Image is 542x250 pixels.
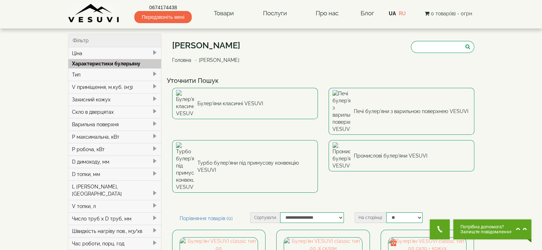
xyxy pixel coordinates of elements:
button: Chat button [453,219,531,239]
div: V топки, л [68,200,161,212]
div: V приміщення, м.куб. (м3) [68,81,161,93]
a: Головна [172,57,191,63]
div: P максимальна, кВт [68,131,161,143]
div: L [PERSON_NAME], [GEOGRAPHIC_DATA] [68,180,161,200]
button: 0 товар(ів) - 0грн [422,10,474,17]
img: Завод VESUVI [68,4,120,23]
div: D димоходу, мм [68,155,161,168]
div: Скло в дверцятах [68,106,161,118]
div: P робоча, кВт [68,143,161,155]
div: D топки, мм [68,168,161,180]
div: Швидкість нагріву пов., м3/хв [68,225,161,237]
span: Залиште повідомлення [460,229,512,234]
a: Булер'яни класичні VESUVI Булер'яни класичні VESUVI [172,88,318,119]
div: Характеристики булерьяну [68,59,161,68]
label: Сортувати: [250,212,280,223]
a: UA [389,11,396,16]
div: Ціна [68,47,161,59]
div: Захисний кожух [68,93,161,106]
a: Блог [360,10,374,17]
div: Варильна поверхня [68,118,161,131]
img: Промислові булер'яни VESUVI [332,142,350,169]
a: Турбо булер'яни під примусову конвекцію VESUVI Турбо булер'яни під примусову конвекцію VESUVI [172,140,318,193]
button: Get Call button [430,219,450,239]
span: 0 товар(ів) - 0грн [430,11,472,16]
img: Булер'яни класичні VESUVI [176,90,194,117]
span: Потрібна допомога? [460,224,512,229]
a: 0674174438 [134,4,192,11]
h1: [PERSON_NAME] [172,41,245,50]
a: Промислові булер'яни VESUVI Промислові булер'яни VESUVI [329,140,474,171]
div: Число труб x D труб, мм [68,212,161,225]
li: [PERSON_NAME] [193,57,239,64]
a: Про нас [309,5,346,22]
a: Порівняння товарів (0) [172,212,240,224]
span: Передзвоніть мені [134,11,192,23]
img: Турбо булер'яни під примусову конвекцію VESUVI [176,142,194,191]
a: Послуги [255,5,294,22]
img: Печі булер'яни з варильною поверхнею VESUVI [332,90,350,133]
a: RU [399,11,406,16]
a: Печі булер'яни з варильною поверхнею VESUVI Печі булер'яни з варильною поверхнею VESUVI [329,88,474,135]
div: Час роботи, порц. год [68,237,161,250]
a: Товари [207,5,241,22]
div: Фільтр [68,34,161,47]
h4: Уточнити Пошук [167,77,480,84]
label: На сторінці: [355,212,386,223]
div: Тип [68,68,161,81]
img: gift [390,239,397,246]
